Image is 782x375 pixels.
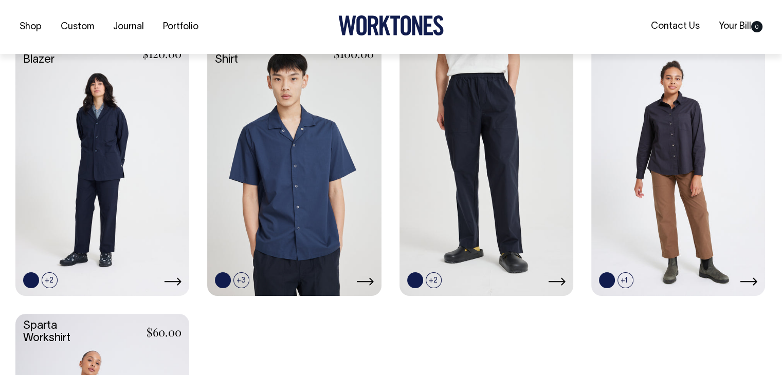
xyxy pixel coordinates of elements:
[715,18,767,35] a: Your Bill0
[617,272,633,288] span: +1
[57,18,98,35] a: Custom
[751,21,762,32] span: 0
[42,272,58,288] span: +2
[647,18,704,35] a: Contact Us
[159,18,203,35] a: Portfolio
[109,18,148,35] a: Journal
[233,272,249,288] span: +3
[426,272,442,288] span: +2
[15,18,46,35] a: Shop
